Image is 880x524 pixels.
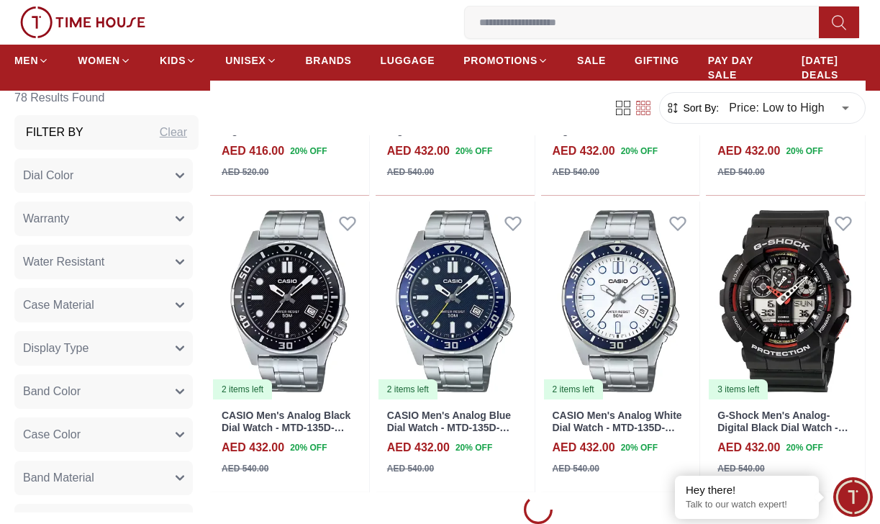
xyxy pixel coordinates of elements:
a: CASIO Men's Analog Blue Dial Watch - MTD-135D-2AVDF [387,410,511,446]
p: Talk to our watch expert! [686,499,808,511]
div: 3 items left [709,379,768,399]
a: G-Shock Men's Analog-Digital Black Dial Watch - GA-100-1A4DR3 items left [706,202,865,401]
span: Display Type [23,340,89,357]
span: 20 % OFF [455,145,492,158]
span: WOMEN [78,53,120,68]
a: GIFTING [635,48,679,73]
img: CASIO Men's Analog Black Dial Watch - MTD-135D-1AVDF [210,202,369,401]
div: AED 540.00 [222,462,268,475]
div: AED 540.00 [553,166,599,179]
div: AED 540.00 [717,462,764,475]
a: CASIO Men's Analog Black Dial Watch - MTD-135D-1AVDF2 items left [210,202,369,401]
button: Band Color [14,374,193,409]
span: Band Material [23,469,94,487]
div: Clear [160,124,187,141]
span: PROMOTIONS [463,53,537,68]
a: KIDS [160,48,196,73]
img: ... [20,6,145,38]
div: AED 540.00 [387,166,434,179]
a: G-Shock Men's Analog-Digital Black Dial Watch - GA-100-1A4DR [717,410,848,446]
span: PAY DAY SALE [708,53,773,82]
span: BRANDS [306,53,352,68]
a: PAY DAY SALE [708,48,773,88]
a: MEN [14,48,49,73]
span: GIFTING [635,53,679,68]
div: 2 items left [213,379,272,399]
h4: AED 432.00 [387,439,450,456]
a: SALE [577,48,606,73]
div: AED 540.00 [387,462,434,475]
div: 2 items left [544,379,603,399]
h4: AED 432.00 [717,439,780,456]
img: G-Shock Men's Analog-Digital Black Dial Watch - GA-100-1A4DR [706,202,865,401]
span: Case Color [23,426,81,443]
button: Warranty [14,202,193,236]
a: CASIO Men's Analog Black Dial Watch - MTD-135D-1AVDF [222,410,350,446]
h4: AED 432.00 [387,143,450,160]
span: LUGGAGE [381,53,435,68]
img: CASIO Men's Analog White Dial Watch - MTD-135D-7AVDF [541,202,700,401]
span: KIDS [160,53,186,68]
button: Case Color [14,417,193,452]
span: 20 % OFF [290,145,327,158]
div: AED 520.00 [222,166,268,179]
button: Water Resistant [14,245,193,279]
span: 20 % OFF [455,441,492,454]
span: MEN [14,53,38,68]
div: Price: Low to High [719,88,859,128]
span: Band Color [23,383,81,400]
a: PROMOTIONS [463,48,548,73]
button: Case Material [14,288,193,322]
a: LUGGAGE [381,48,435,73]
a: [DATE] DEALS [802,48,866,88]
div: 2 items left [378,379,437,399]
span: UNISEX [225,53,266,68]
div: AED 540.00 [553,462,599,475]
span: 20 % OFF [786,441,822,454]
h3: Filter By [26,124,83,141]
span: Sort By: [680,101,719,115]
img: CASIO Men's Analog Blue Dial Watch - MTD-135D-2AVDF [376,202,535,401]
button: Band Material [14,461,193,495]
a: WOMEN [78,48,131,73]
span: Warranty [23,210,69,227]
span: 20 % OFF [290,441,327,454]
h4: AED 432.00 [553,143,615,160]
a: BRANDS [306,48,352,73]
div: AED 540.00 [717,166,764,179]
a: UNISEX [225,48,276,73]
button: Sort By: [666,101,719,115]
span: Dial Color [23,167,73,184]
h4: AED 416.00 [222,143,284,160]
a: CASIO Men's Analog White Dial Watch - MTD-135D-7AVDF2 items left [541,202,700,401]
span: 20 % OFF [786,145,822,158]
span: 20 % OFF [621,145,658,158]
span: Case Material [23,297,94,314]
span: Water Resistant [23,253,104,271]
h4: AED 432.00 [717,143,780,160]
h4: AED 432.00 [222,439,284,456]
span: 20 % OFF [621,441,658,454]
span: SALE [577,53,606,68]
span: [DATE] DEALS [802,53,866,82]
button: Dial Color [14,158,193,193]
a: CASIO Men's Analog White Dial Watch - MTD-135D-7AVDF [553,410,682,446]
div: Hey there! [686,483,808,497]
button: Display Type [14,331,193,366]
a: CASIO Men's Analog Blue Dial Watch - MTD-135D-2AVDF2 items left [376,202,535,401]
h4: AED 432.00 [553,439,615,456]
h6: 78 Results Found [14,81,199,115]
div: Chat Widget [833,477,873,517]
